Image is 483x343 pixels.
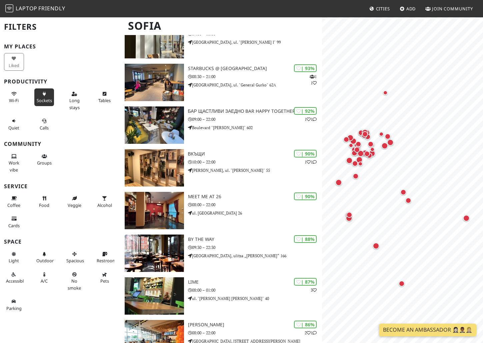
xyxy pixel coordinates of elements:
[69,97,80,110] span: Long stays
[98,97,111,103] span: Work-friendly tables
[359,128,367,137] div: Map marker
[4,43,117,50] h3: My Places
[294,193,317,200] div: | 90%
[34,269,54,287] button: A/C
[121,235,322,272] a: By the Way | 88% By the Way 09:30 – 22:30 [GEOGRAPHIC_DATA], ulitsa „[PERSON_NAME]“ 166
[351,159,359,168] div: Map marker
[406,6,416,12] span: Add
[121,64,322,101] a: Starbucks @ Sofia Center | 93% 11 Starbucks @ [GEOGRAPHIC_DATA] 08:30 – 21:00 [GEOGRAPHIC_DATA], ...
[34,115,54,133] button: Calls
[8,223,20,229] span: Credit cards
[363,149,371,158] div: Map marker
[5,3,65,15] a: LaptopFriendly LaptopFriendly
[294,150,317,157] div: | 90%
[95,88,115,106] button: Tables
[40,125,49,131] span: Video/audio calls
[95,269,115,287] button: Pets
[294,64,317,72] div: | 93%
[4,183,117,190] h3: Service
[188,82,322,88] p: [GEOGRAPHIC_DATA], ul. "General Gurko" 62А
[6,278,26,284] span: Accessible
[95,249,115,266] button: Restroom
[4,115,24,133] button: Quiet
[64,269,84,293] button: No smoke
[36,258,54,264] span: Outdoor area
[432,6,473,12] span: Join Community
[125,149,184,187] img: Вкъщи
[4,239,117,245] h3: Space
[68,278,81,291] span: Smoke free
[345,211,354,219] div: Map marker
[39,202,49,208] span: Food
[371,241,381,251] div: Map marker
[357,128,365,137] div: Map marker
[125,106,184,144] img: Бар Щастливи Заедно Bar Happy Together
[9,97,19,103] span: Stable Wi-Fi
[353,145,361,154] div: Map marker
[123,17,321,35] h1: Sofia
[188,287,322,293] p: 08:00 – 01:00
[188,244,322,251] p: 09:30 – 22:30
[4,213,24,231] button: Cards
[350,149,359,157] div: Map marker
[188,116,322,122] p: 09:00 – 22:00
[354,140,363,148] div: Map marker
[188,210,322,216] p: ul. [GEOGRAPHIC_DATA] 26
[121,106,322,144] a: Бар Щастливи Заедно Bar Happy Together | 92% 11 Бар Щастливи Заедно Bar Happy Together 09:00 – 22...
[188,167,322,174] p: [PERSON_NAME], ul. "[PERSON_NAME]" 55
[68,202,81,208] span: Veggie
[4,88,24,106] button: Wi-Fi
[363,132,372,141] div: Map marker
[188,253,322,259] p: [GEOGRAPHIC_DATA], ulitsa „[PERSON_NAME]“ 166
[64,88,84,113] button: Long stays
[346,133,355,142] div: Map marker
[7,202,20,208] span: Coffee
[121,149,322,187] a: Вкъщи | 90% 11 Вкъщи 10:00 – 22:00 [PERSON_NAME], ul. "[PERSON_NAME]" 55
[404,196,413,205] div: Map marker
[121,192,322,229] a: Meet me at 26 | 90% Meet me at 26 08:00 – 22:00 ul. [GEOGRAPHIC_DATA] 26
[381,89,389,97] div: Map marker
[294,321,317,328] div: | 86%
[188,295,322,302] p: ul. "[PERSON_NAME] [PERSON_NAME]" 40
[188,322,322,328] h3: [PERSON_NAME]
[4,249,24,266] button: Light
[38,5,65,12] span: Friendly
[344,214,354,223] div: Map marker
[125,277,184,315] img: Lime
[9,160,19,173] span: People working
[310,73,317,86] p: 1 1
[383,132,392,141] div: Map marker
[125,64,184,101] img: Starbucks @ Sofia Center
[188,151,322,157] h3: Вкъщи
[41,278,48,284] span: Air conditioned
[361,130,369,138] div: Map marker
[365,151,374,160] div: Map marker
[64,193,84,211] button: Veggie
[353,144,362,154] div: Map marker
[397,279,406,288] div: Map marker
[188,237,322,242] h3: By the Way
[4,296,24,314] button: Parking
[294,278,317,286] div: | 87%
[360,131,369,140] div: Map marker
[188,330,322,336] p: 08:00 – 22:00
[4,17,117,37] h2: Filters
[368,145,376,153] div: Map marker
[305,159,317,165] p: 1 1
[121,277,322,315] a: Lime | 87% 3 Lime 08:00 – 01:00 ul. "[PERSON_NAME] [PERSON_NAME]" 40
[188,279,322,285] h3: Lime
[8,125,19,131] span: Quiet
[34,249,54,266] button: Outdoor
[188,108,322,114] h3: Бар Щастливи Заедно Bar Happy Together
[66,258,84,264] span: Spacious
[125,235,184,272] img: By the Way
[97,202,112,208] span: Alcohol
[4,141,117,147] h3: Community
[37,97,52,103] span: Power sockets
[376,6,390,12] span: Cities
[294,235,317,243] div: | 88%
[462,214,471,223] div: Map marker
[344,211,353,219] div: Map marker
[397,3,419,15] a: Add
[4,193,24,211] button: Coffee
